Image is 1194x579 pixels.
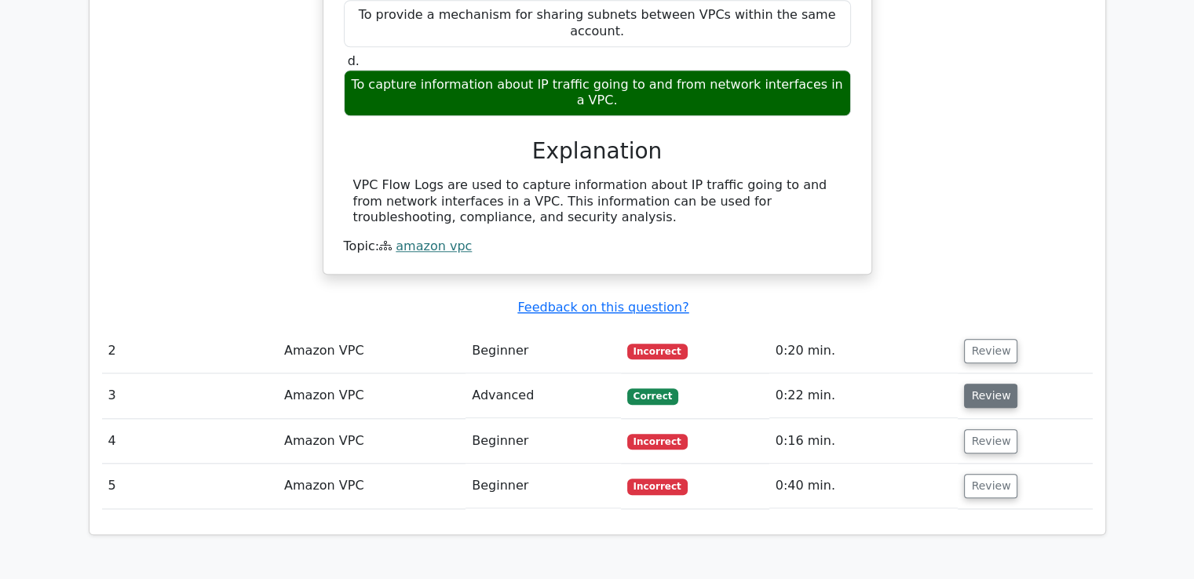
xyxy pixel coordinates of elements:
span: Correct [627,388,678,404]
td: Advanced [466,373,621,418]
td: Amazon VPC [278,329,466,373]
div: To capture information about IP traffic going to and from network interfaces in a VPC. [344,70,851,117]
td: 0:40 min. [769,464,958,508]
div: Topic: [344,239,851,255]
button: Review [964,474,1017,498]
span: d. [348,53,360,68]
span: Incorrect [627,344,688,359]
a: amazon vpc [396,239,472,253]
button: Review [964,339,1017,363]
td: 5 [102,464,279,508]
a: Feedback on this question? [517,300,688,315]
button: Review [964,384,1017,408]
td: 3 [102,373,279,418]
h3: Explanation [353,138,842,165]
td: 2 [102,329,279,373]
td: Amazon VPC [278,419,466,464]
td: Amazon VPC [278,464,466,508]
td: 0:22 min. [769,373,958,418]
div: VPC Flow Logs are used to capture information about IP traffic going to and from network interfac... [353,177,842,226]
button: Review [964,429,1017,453]
td: 0:20 min. [769,329,958,373]
td: 0:16 min. [769,419,958,464]
td: 4 [102,419,279,464]
td: Beginner [466,419,621,464]
td: Beginner [466,329,621,373]
td: Amazon VPC [278,373,466,418]
span: Incorrect [627,479,688,494]
td: Beginner [466,464,621,508]
span: Incorrect [627,434,688,450]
